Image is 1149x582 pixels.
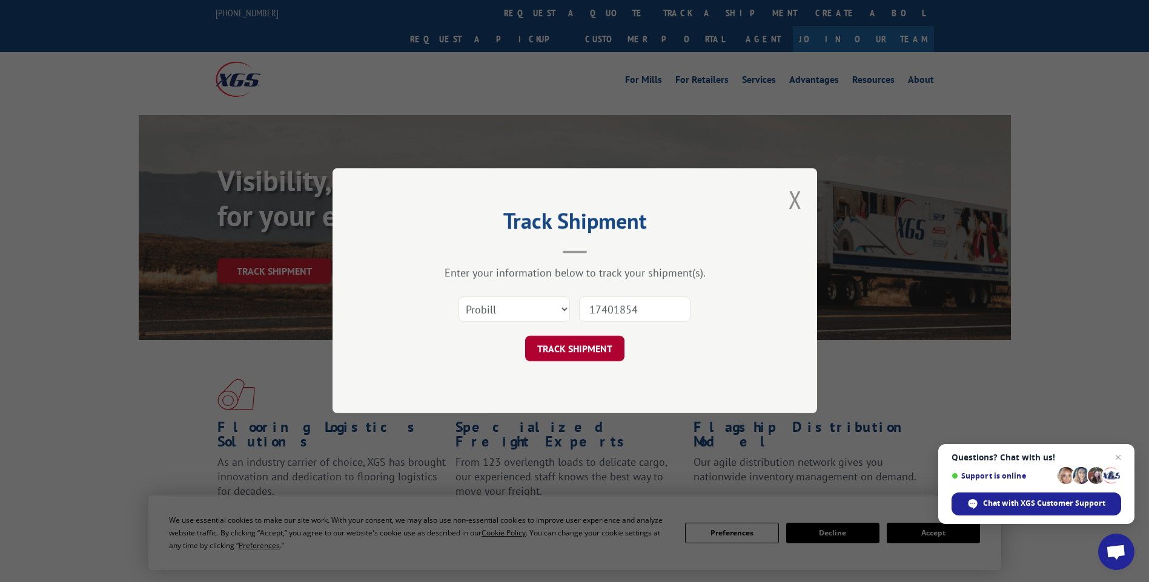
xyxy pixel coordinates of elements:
[393,212,757,235] h2: Track Shipment
[579,297,690,322] input: Number(s)
[952,453,1121,462] span: Questions? Chat with us!
[983,498,1105,509] span: Chat with XGS Customer Support
[952,492,1121,515] span: Chat with XGS Customer Support
[525,336,624,362] button: TRACK SHIPMENT
[789,183,802,215] button: Close modal
[952,471,1053,480] span: Support is online
[393,266,757,280] div: Enter your information below to track your shipment(s).
[1098,534,1134,570] a: Open chat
